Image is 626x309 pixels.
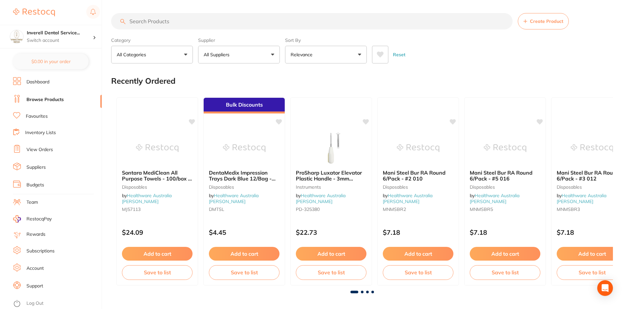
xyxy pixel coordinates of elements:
[27,30,93,36] h4: Inverell Dental Services
[26,146,53,153] a: View Orders
[209,265,279,280] button: Save to list
[470,184,540,190] small: Disposables
[597,280,613,296] div: Open Intercom Messenger
[122,207,193,212] small: MJ57113
[557,193,606,204] a: Healthware Australia [PERSON_NAME]
[136,132,178,164] img: Sontara MediClean All Purpose Towels - 100/box - 35cm x 60cm
[13,54,89,69] button: $0.00 in your order
[26,300,43,307] a: Log Out
[296,184,366,190] small: Instruments
[470,170,540,182] b: Mani Steel Bur RA Round 6/Pack - #5 016
[122,247,193,261] button: Add to cart
[209,170,279,182] b: DentaMedix Impression Trays Dark Blue 12/Bag - Small Lower
[209,184,279,190] small: Disposables
[25,129,56,136] a: Inventory Lists
[209,193,259,204] span: by
[310,132,352,164] img: ProSharp Luxator Elevator Plastic Handle - 3mm Straight
[470,229,540,236] p: $7.18
[530,19,563,24] span: Create Product
[111,46,193,63] button: All Categories
[26,164,46,171] a: Suppliers
[383,207,453,212] small: MNMSBR2
[209,247,279,261] button: Add to cart
[383,170,453,182] b: Mani Steel Bur RA Round 6/Pack - #2 010
[26,216,52,222] span: RestocqPay
[209,207,279,212] small: DMTSL
[209,193,259,204] a: Healthware Australia [PERSON_NAME]
[13,5,55,20] a: Restocq Logo
[296,193,346,204] span: by
[122,184,193,190] small: Disposables
[111,13,513,29] input: Search Products
[198,46,280,63] button: All Suppliers
[13,215,21,223] img: RestocqPay
[26,199,38,206] a: Team
[204,98,285,113] div: Bulk Discounts
[470,247,540,261] button: Add to cart
[296,207,366,212] small: PD-325380
[122,229,193,236] p: $24.09
[209,229,279,236] p: $4.45
[296,193,346,204] a: Healthware Australia [PERSON_NAME]
[122,193,172,204] span: by
[223,132,265,164] img: DentaMedix Impression Trays Dark Blue 12/Bag - Small Lower
[296,265,366,280] button: Save to list
[383,265,453,280] button: Save to list
[26,283,43,289] a: Support
[285,37,367,43] label: Sort By
[111,77,176,86] h2: Recently Ordered
[26,182,44,188] a: Budgets
[13,9,55,16] img: Restocq Logo
[383,184,453,190] small: Disposables
[122,265,193,280] button: Save to list
[26,231,45,238] a: Rewards
[26,265,44,272] a: Account
[296,229,366,236] p: $22.73
[557,193,606,204] span: by
[285,46,367,63] button: Relevance
[484,132,526,164] img: Mani Steel Bur RA Round 6/Pack - #5 016
[26,96,64,103] a: Browse Products
[296,247,366,261] button: Add to cart
[470,207,540,212] small: MNMSBR5
[291,51,315,58] p: Relevance
[204,51,232,58] p: All Suppliers
[117,51,149,58] p: All Categories
[13,215,52,223] a: RestocqPay
[518,13,569,29] button: Create Product
[383,247,453,261] button: Add to cart
[198,37,280,43] label: Supplier
[383,193,432,204] a: Healthware Australia [PERSON_NAME]
[26,79,49,85] a: Dashboard
[122,170,193,182] b: Sontara MediClean All Purpose Towels - 100/box - 35cm x 60cm
[397,132,439,164] img: Mani Steel Bur RA Round 6/Pack - #2 010
[470,193,519,204] span: by
[122,193,172,204] a: Healthware Australia [PERSON_NAME]
[10,30,23,43] img: Inverell Dental Services
[391,46,407,63] button: Reset
[470,193,519,204] a: Healthware Australia [PERSON_NAME]
[27,37,93,44] p: Switch account
[571,132,613,164] img: Mani Steel Bur RA Round 6/Pack - #3 012
[26,113,48,120] a: Favourites
[296,170,366,182] b: ProSharp Luxator Elevator Plastic Handle - 3mm Straight
[26,248,55,254] a: Subscriptions
[470,265,540,280] button: Save to list
[111,37,193,43] label: Category
[13,299,100,309] button: Log Out
[383,193,432,204] span: by
[383,229,453,236] p: $7.18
